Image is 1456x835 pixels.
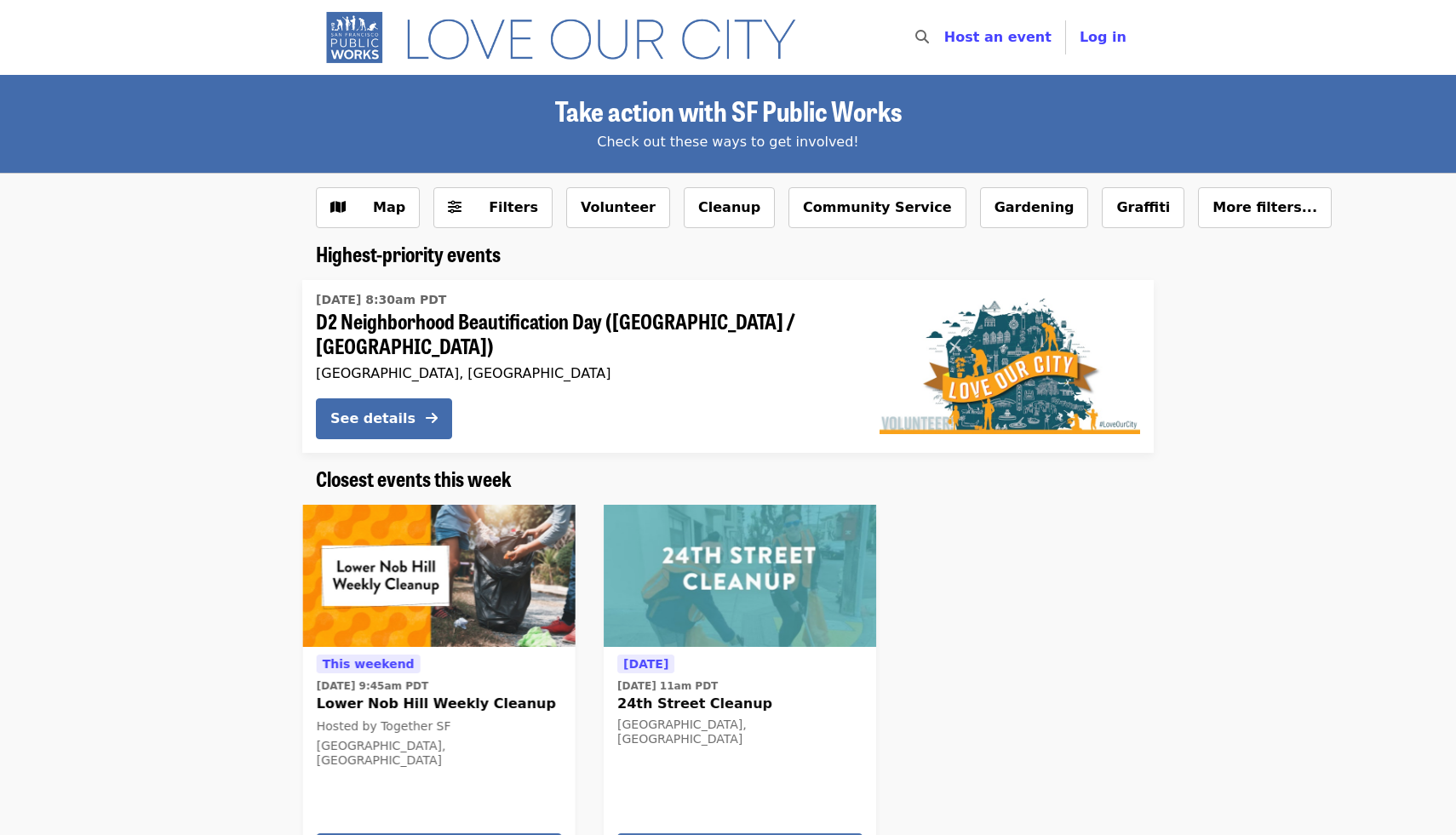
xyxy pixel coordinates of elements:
[426,410,438,426] i: arrow-right icon
[980,187,1089,228] button: Gardening
[788,187,966,228] button: Community Service
[316,238,501,268] span: Highest-priority events
[684,187,775,228] button: Cleanup
[317,678,428,694] time: [DATE] 9:45am PDT
[317,694,562,714] span: Lower Nob Hill Weekly Cleanup
[316,398,452,439] button: See details
[330,199,346,215] i: map icon
[1080,29,1126,45] span: Log in
[623,657,668,671] span: [DATE]
[617,718,863,746] div: [GEOGRAPHIC_DATA], [GEOGRAPHIC_DATA]
[1102,187,1184,228] button: Graffiti
[316,309,852,358] span: D2 Neighborhood Beautification Day ([GEOGRAPHIC_DATA] / [GEOGRAPHIC_DATA])
[316,291,446,309] time: [DATE] 8:30am PDT
[316,466,512,491] a: Closest events this week
[302,280,1154,453] a: See details for "D2 Neighborhood Beautification Day (Russian Hill / Fillmore)"
[944,29,1052,45] a: Host an event
[880,298,1140,434] img: D2 Neighborhood Beautification Day (Russian Hill / Fillmore) organized by SF Public Works
[317,719,451,733] span: Hosted by Together SF
[617,678,718,694] time: [DATE] 11am PDT
[915,29,929,45] i: search icon
[323,657,415,671] span: This weekend
[939,17,953,58] input: Search
[1066,20,1140,54] button: Log in
[317,739,562,768] div: [GEOGRAPHIC_DATA], [GEOGRAPHIC_DATA]
[433,187,553,228] button: Filters (0 selected)
[302,466,1154,491] div: Closest events this week
[330,409,416,429] div: See details
[604,505,876,648] img: 24th Street Cleanup organized by SF Public Works
[316,10,821,65] img: SF Public Works - Home
[373,199,405,215] span: Map
[1198,187,1332,228] button: More filters...
[448,199,461,215] i: sliders-h icon
[566,187,670,228] button: Volunteer
[1212,199,1317,215] span: More filters...
[316,365,852,381] div: [GEOGRAPHIC_DATA], [GEOGRAPHIC_DATA]
[316,463,512,493] span: Closest events this week
[617,694,863,714] span: 24th Street Cleanup
[316,132,1140,152] div: Check out these ways to get involved!
[316,187,420,228] button: Show map view
[303,505,576,648] img: Lower Nob Hill Weekly Cleanup organized by Together SF
[489,199,538,215] span: Filters
[555,90,902,130] span: Take action with SF Public Works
